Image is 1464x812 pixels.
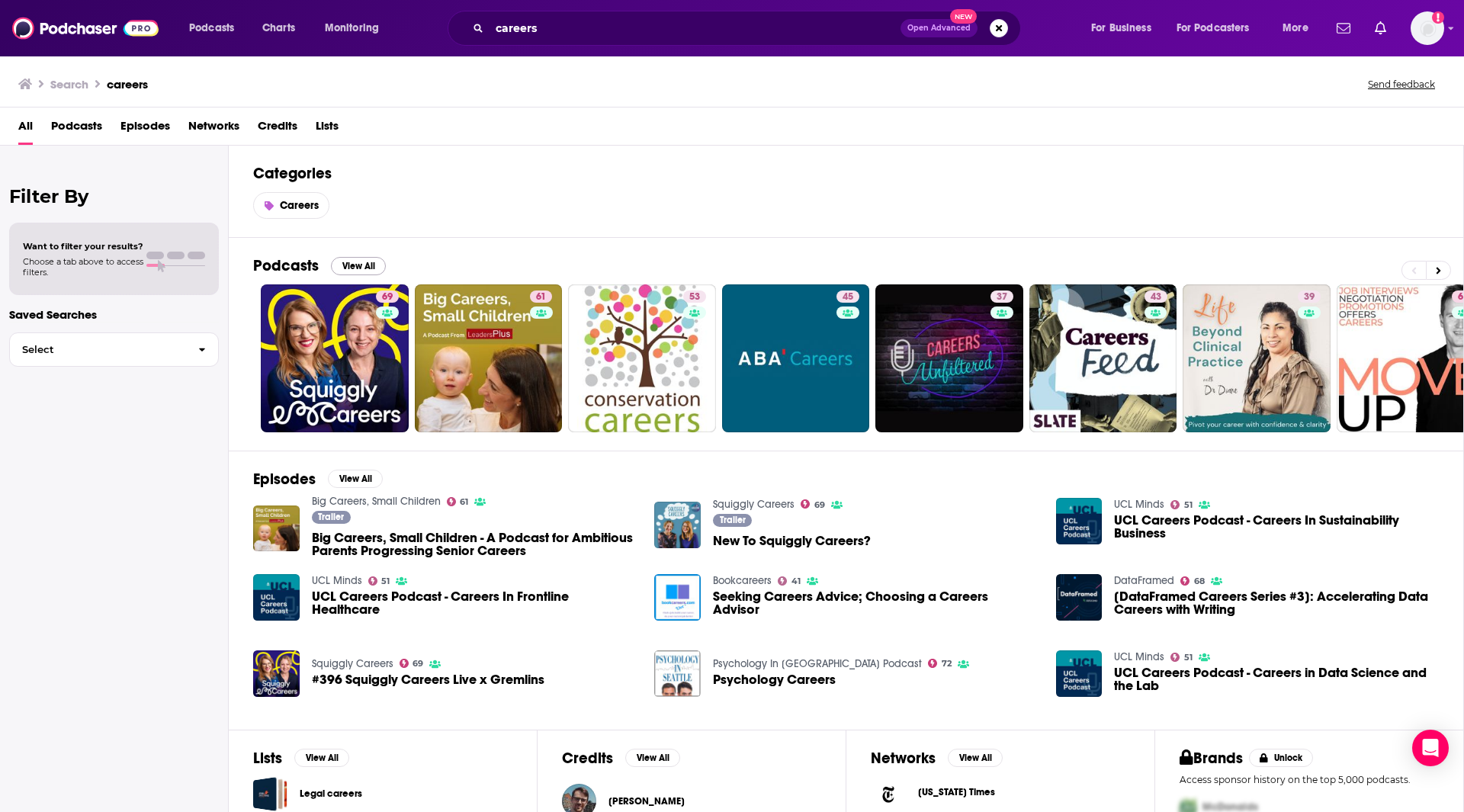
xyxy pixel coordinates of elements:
a: PodcastsView All [253,256,386,275]
h2: Podcasts [253,256,319,275]
span: 43 [1151,290,1161,305]
a: Big Careers, Small Children - A Podcast for Ambitious Parents Progressing Senior Careers [312,531,637,557]
span: 68 [1194,578,1205,585]
span: Want to filter your results? [23,241,143,252]
a: 39 [1183,284,1331,432]
h3: careers [107,77,148,91]
a: 41 [778,576,801,586]
a: 37 [990,290,1013,303]
h2: Credits [562,749,613,768]
span: Trailer [318,512,344,522]
a: Psychology Careers [654,650,701,697]
a: Credits [258,114,297,145]
a: Bookcareers [713,574,772,587]
a: Psychology Careers [713,673,836,686]
button: Unlock [1249,749,1314,767]
a: Careers [253,192,329,219]
a: Show notifications dropdown [1331,15,1356,41]
img: New York Times logo [871,777,906,812]
svg: Add a profile image [1432,11,1444,24]
img: UCL Careers Podcast - Careers In Sustainability Business [1056,498,1103,544]
a: 37 [875,284,1023,432]
span: 51 [1184,654,1193,661]
button: Open AdvancedNew [901,19,978,37]
span: 41 [791,578,801,585]
img: [DataFramed Careers Series #3]: Accelerating Data Careers with Writing [1056,574,1103,621]
button: View All [328,470,383,488]
h2: Filter By [9,185,219,207]
a: All [18,114,33,145]
a: EpisodesView All [253,470,383,489]
a: 69 [376,290,399,303]
span: Logged in as AtriaBooks [1411,11,1444,45]
a: Show notifications dropdown [1369,15,1392,41]
span: Open Advanced [907,24,971,32]
a: Legal careers [253,777,287,811]
a: 69 [801,499,825,509]
a: Networks [188,114,239,145]
span: [PERSON_NAME] [608,795,685,807]
a: Podcasts [51,114,102,145]
button: New York Times logo[US_STATE] Times [871,777,1130,812]
span: 39 [1304,290,1315,305]
a: UCL Careers Podcast - Careers In Sustainability Business [1114,514,1439,540]
p: Access sponsor history on the top 5,000 podcasts. [1180,774,1439,785]
a: 61 [415,284,563,432]
a: UCL Careers Podcast - Careers in Data Science and the Lab [1114,666,1439,692]
a: CreditsView All [562,749,680,768]
img: UCL Careers Podcast - Careers in Data Science and the Lab [1056,650,1103,697]
a: 53 [683,290,706,303]
span: For Podcasters [1177,18,1250,39]
button: open menu [178,16,254,40]
span: Charts [262,18,295,39]
span: 61 [460,499,468,505]
a: 45 [836,290,859,303]
a: 69 [261,284,409,432]
span: 69 [814,502,825,509]
button: Select [9,332,219,367]
a: Seeking Careers Advice; Choosing a Careers Advisor [713,590,1038,616]
span: 69 [382,290,393,305]
a: 51 [1170,500,1193,509]
a: 43 [1145,290,1167,303]
a: 45 [722,284,870,432]
div: Open Intercom Messenger [1412,730,1449,766]
button: Show profile menu [1411,11,1444,45]
span: New [950,9,978,24]
a: [DataFramed Careers Series #3]: Accelerating Data Careers with Writing [1114,590,1439,616]
img: #396 Squiggly Careers Live x Gremlins [253,650,300,697]
span: 69 [413,660,423,667]
div: Search podcasts, credits, & more... [462,11,1035,46]
span: 53 [689,290,700,305]
a: UCL Careers Podcast - Careers In Frontline Healthcare [253,574,300,621]
img: User Profile [1411,11,1444,45]
a: NetworksView All [871,749,1003,768]
a: 43 [1029,284,1177,432]
span: Trailer [720,515,746,525]
a: 51 [1170,653,1193,662]
span: 45 [843,290,853,305]
span: 51 [1184,502,1193,509]
h3: Search [50,77,88,91]
span: [US_STATE] Times [918,786,995,798]
a: Charts [252,16,304,40]
a: UCL Careers Podcast - Careers In Frontline Healthcare [312,590,637,616]
a: #396 Squiggly Careers Live x Gremlins [312,673,544,686]
img: Podchaser - Follow, Share and Rate Podcasts [12,14,159,43]
a: 51 [368,576,390,586]
a: ListsView All [253,749,349,768]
